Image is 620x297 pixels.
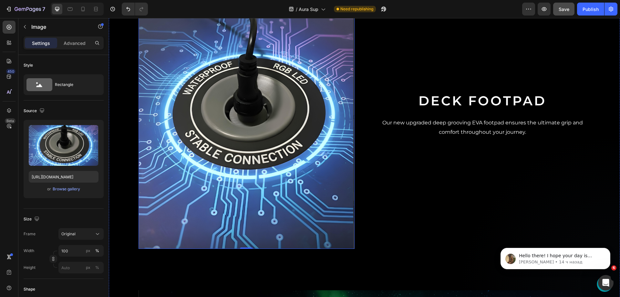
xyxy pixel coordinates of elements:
[93,264,101,271] button: px
[47,185,51,193] span: or
[5,118,15,123] div: Beta
[32,40,50,47] p: Settings
[61,231,76,237] span: Original
[310,75,438,90] strong: Deck footpad
[577,3,604,16] button: Publish
[95,248,99,254] div: %
[95,265,99,270] div: %
[24,286,35,292] div: Shape
[24,265,36,270] label: Height
[86,248,90,254] div: px
[29,125,98,166] img: preview-image
[296,6,297,13] span: /
[24,107,46,115] div: Source
[299,6,318,13] span: Aura Sup
[86,265,90,270] div: px
[553,3,574,16] button: Save
[3,3,48,16] button: 7
[491,234,620,280] iframe: Intercom notifications сообщение
[24,248,34,254] label: Width
[84,264,92,271] button: %
[52,186,80,192] button: Browse gallery
[24,62,33,68] div: Style
[53,186,80,192] div: Browse gallery
[42,5,45,13] p: 7
[340,6,373,12] span: Need republishing
[559,6,569,12] span: Save
[122,3,148,16] div: Undo/Redo
[93,247,101,255] button: px
[24,215,41,224] div: Size
[611,265,616,270] span: 6
[31,23,86,31] p: Image
[24,231,36,237] label: Frame
[583,6,599,13] div: Publish
[58,262,104,273] input: px%
[64,40,86,47] p: Advanced
[58,228,104,240] button: Original
[109,18,620,297] iframe: Design area
[55,77,94,92] div: Rectangle
[266,100,481,119] p: Our new upgraded deep grooving EVA footpad ensures the ultimate grip and comfort throughout your ...
[58,245,104,257] input: px%
[598,275,614,291] iframe: Intercom live chat
[6,69,15,74] div: 450
[29,171,98,183] input: https://example.com/image.jpg
[84,247,92,255] button: %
